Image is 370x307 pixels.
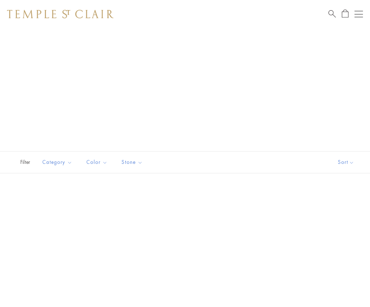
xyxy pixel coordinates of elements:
button: Color [81,154,113,170]
button: Stone [116,154,148,170]
button: Category [37,154,78,170]
button: Show sort by [322,152,370,173]
span: Category [39,158,78,167]
span: Stone [118,158,148,167]
button: Open navigation [354,10,363,18]
img: Temple St. Clair [7,10,113,18]
a: Search [328,9,336,18]
span: Color [83,158,113,167]
a: Open Shopping Bag [342,9,349,18]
